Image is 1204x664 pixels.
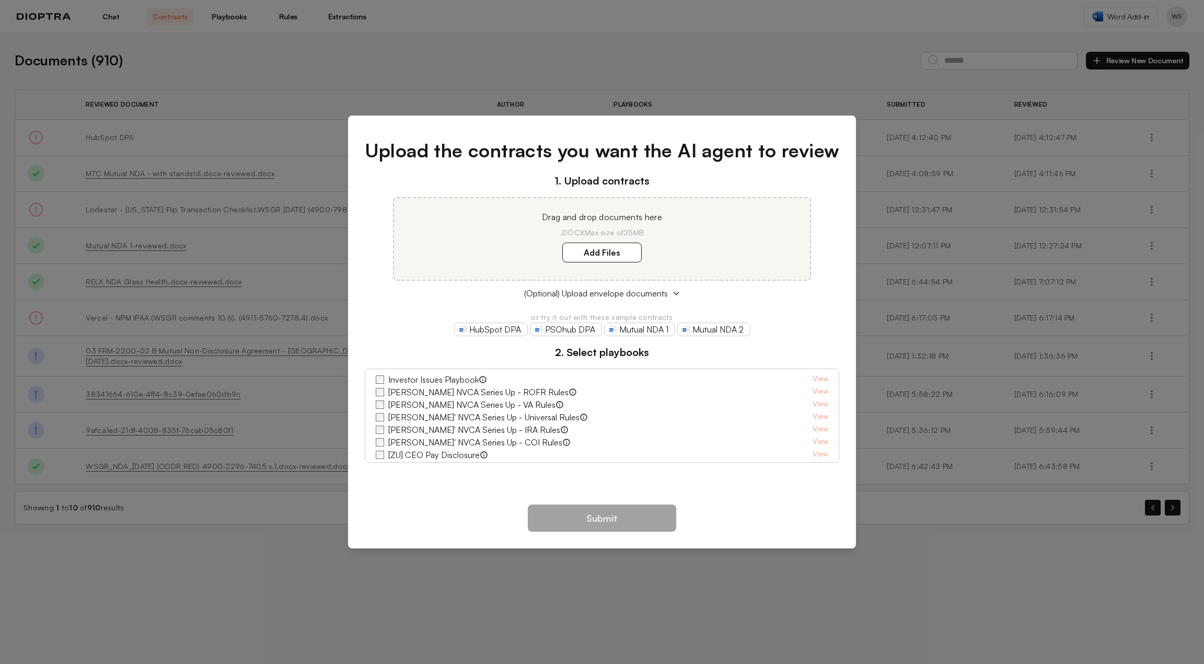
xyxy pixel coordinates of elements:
button: (Optional) Upload envelope documents [365,287,840,300]
p: or try it out with these sample contracts [365,312,840,323]
label: [PERSON_NAME] NVCA Series Up - ROFR Rules [388,386,569,398]
a: Mutual NDA 1 [604,323,675,336]
label: Add Files [562,243,642,262]
a: Mutual NDA 2 [677,323,750,336]
label: Generic rule base for precedent matching [388,461,541,474]
a: View [813,436,828,449]
button: Submit [528,505,676,532]
label: [PERSON_NAME]' NVCA Series Up - Universal Rules [388,411,580,423]
p: Drag and drop documents here [407,211,797,223]
span: (Optional) Upload envelope documents [524,287,668,300]
label: [PERSON_NAME] NVCA Series Up - VA Rules [388,398,555,411]
label: [PERSON_NAME]' NVCA Series Up - COI Rules [388,436,562,449]
a: HubSpot DPA [454,323,528,336]
label: [PERSON_NAME]' NVCA Series Up - IRA Rules [388,423,560,436]
a: PSOhub DPA [530,323,602,336]
a: View [813,461,828,474]
h3: 2. Select playbooks [365,345,840,360]
label: Investor Issues Playbook [388,373,479,386]
a: View [813,373,828,386]
a: View [813,423,828,436]
h3: 1. Upload contracts [365,173,840,189]
a: View [813,398,828,411]
a: View [813,449,828,461]
p: .DOCX Max size of 25MB [407,227,797,238]
a: View [813,386,828,398]
h1: Upload the contracts you want the AI agent to review [365,136,840,165]
a: View [813,411,828,423]
label: [ZU] CEO Pay Disclosure [388,449,480,461]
